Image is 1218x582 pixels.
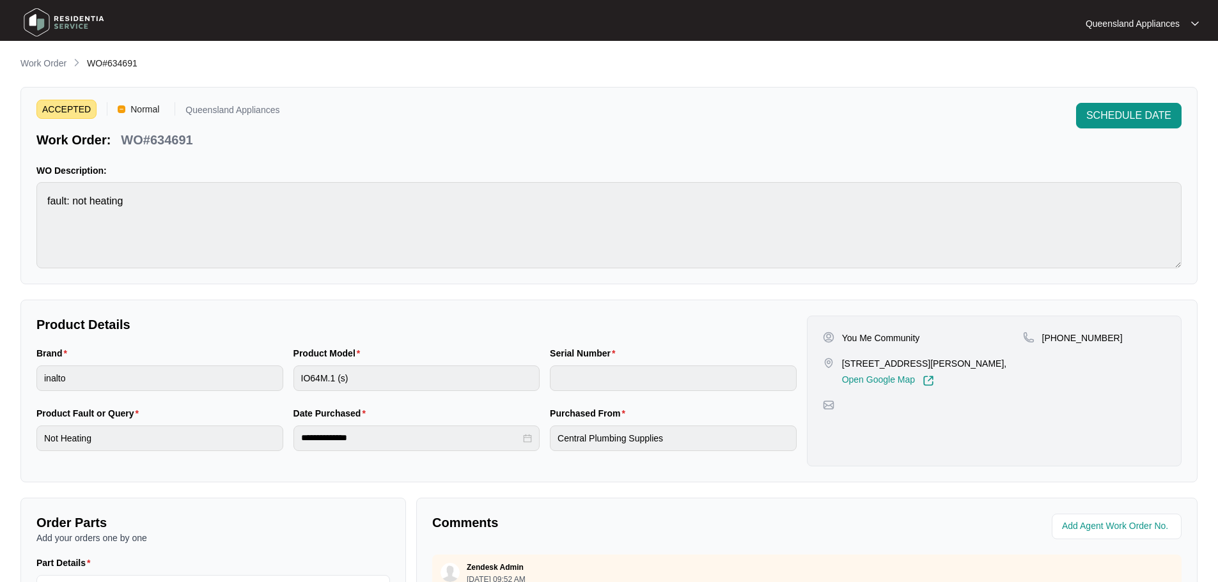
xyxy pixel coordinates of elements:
[36,532,390,544] p: Add your orders one by one
[36,100,97,119] span: ACCEPTED
[432,514,798,532] p: Comments
[550,365,797,391] input: Serial Number
[1086,17,1180,30] p: Queensland Appliances
[36,514,390,532] p: Order Parts
[823,399,834,411] img: map-pin
[550,407,630,420] label: Purchased From
[72,57,82,68] img: chevron-right
[118,105,125,113] img: Vercel Logo
[842,357,1007,370] p: [STREET_ADDRESS][PERSON_NAME],
[18,57,69,71] a: Work Order
[823,357,834,369] img: map-pin
[125,100,164,119] span: Normal
[36,182,1182,268] textarea: fault: not heating
[923,375,934,387] img: Link-External
[1076,103,1182,128] button: SCHEDULE DATE
[36,425,283,451] input: Product Fault or Query
[121,131,192,149] p: WO#634691
[467,562,524,572] p: Zendesk Admin
[185,105,279,119] p: Queensland Appliances
[293,407,371,420] label: Date Purchased
[301,431,521,445] input: Date Purchased
[823,332,834,343] img: user-pin
[842,332,920,344] p: You Me Community
[842,375,934,387] a: Open Google Map
[36,556,96,569] label: Part Details
[550,347,620,360] label: Serial Number
[1023,332,1035,343] img: map-pin
[1062,519,1174,534] input: Add Agent Work Order No.
[293,365,540,391] input: Product Model
[20,57,66,70] p: Work Order
[36,131,111,149] p: Work Order:
[550,425,797,451] input: Purchased From
[87,58,137,68] span: WO#634691
[1086,108,1171,123] span: SCHEDULE DATE
[36,164,1182,177] p: WO Description:
[441,563,460,582] img: user.svg
[19,3,109,42] img: residentia service logo
[36,365,283,391] input: Brand
[36,347,72,360] label: Brand
[293,347,366,360] label: Product Model
[36,316,797,333] p: Product Details
[1042,332,1123,344] p: [PHONE_NUMBER]
[1191,20,1199,27] img: dropdown arrow
[36,407,144,420] label: Product Fault or Query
